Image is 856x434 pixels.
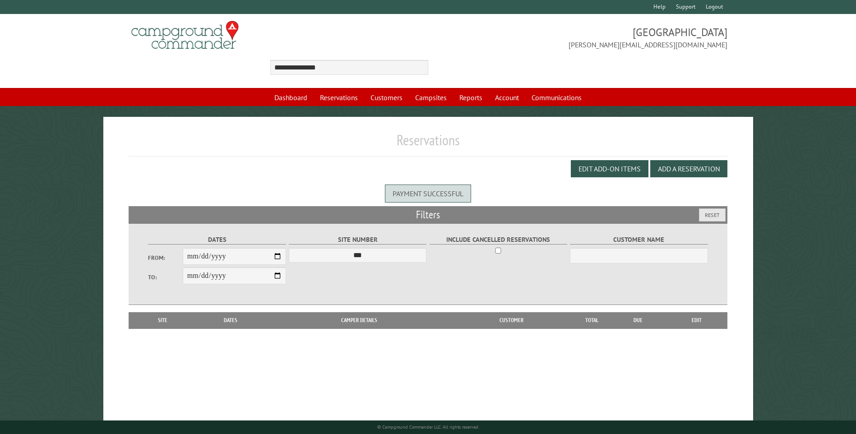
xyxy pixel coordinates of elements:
label: Dates [148,235,286,245]
small: © Campground Commander LLC. All rights reserved. [377,424,479,430]
a: Reports [454,89,488,106]
label: Include Cancelled Reservations [430,235,567,245]
img: Campground Commander [129,18,241,53]
button: Edit Add-on Items [571,160,648,177]
th: Due [610,312,666,328]
h2: Filters [129,206,727,223]
th: Edit [666,312,727,328]
a: Account [490,89,524,106]
a: Dashboard [269,89,313,106]
a: Customers [365,89,408,106]
h1: Reservations [129,131,727,156]
th: Total [574,312,610,328]
label: Customer Name [570,235,708,245]
th: Customer [449,312,574,328]
button: Reset [699,208,726,222]
a: Communications [526,89,587,106]
label: From: [148,254,182,262]
a: Reservations [315,89,363,106]
label: To: [148,273,182,282]
th: Camper Details [269,312,449,328]
label: Site Number [289,235,426,245]
div: Payment successful [385,185,471,203]
span: [GEOGRAPHIC_DATA] [PERSON_NAME][EMAIL_ADDRESS][DOMAIN_NAME] [428,25,727,50]
a: Campsites [410,89,452,106]
button: Add a Reservation [650,160,727,177]
th: Site [133,312,192,328]
th: Dates [192,312,269,328]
